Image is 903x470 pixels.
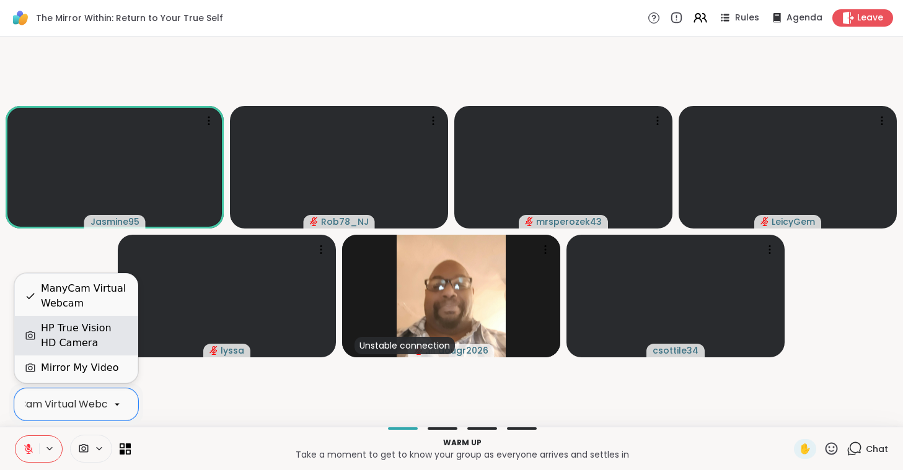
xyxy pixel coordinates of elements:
span: Leave [857,12,883,24]
div: ManyCam Virtual Webcam [41,281,128,311]
span: lyssa [221,344,244,357]
span: Agenda [786,12,822,24]
span: ✋ [799,442,811,456]
span: audio-muted [310,217,319,226]
span: audio-muted [525,217,534,226]
span: audio-muted [760,217,769,226]
span: Chat [866,443,888,455]
span: audio-muted [209,346,218,355]
div: HP True Vision HD Camera [41,321,128,350]
img: dougr2026 [397,235,506,357]
div: Mirror My Video [41,360,118,375]
span: mrsperozek43 [536,215,602,228]
p: Warm up [138,437,786,448]
img: ShareWell Logomark [10,7,31,28]
span: Rob78_NJ [321,215,369,228]
span: Rules [735,12,759,24]
span: csottile34 [653,344,698,357]
div: Unstable connection [355,337,455,354]
span: Jasmine95 [90,215,139,228]
span: LeicyGem [772,215,815,228]
span: The Mirror Within: Return to Your True Self [36,12,223,24]
span: dougr2026 [438,344,488,357]
p: Take a moment to get to know your group as everyone arrives and settles in [138,448,786,461]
